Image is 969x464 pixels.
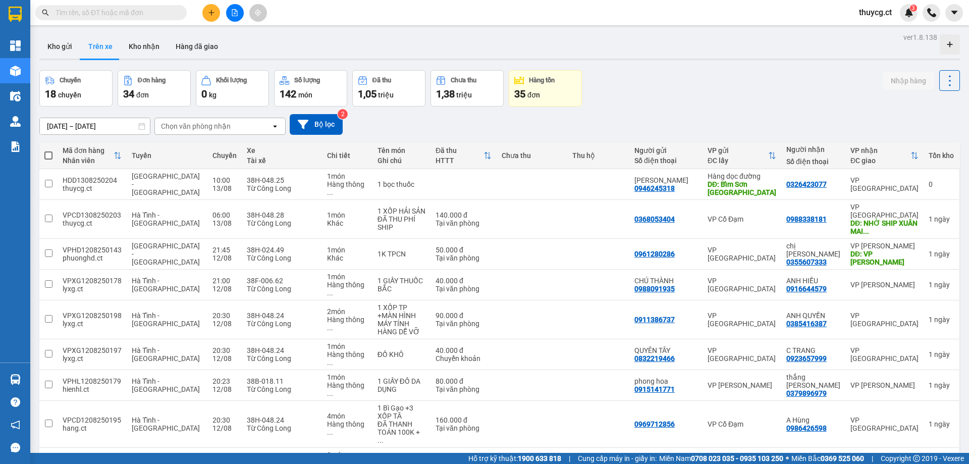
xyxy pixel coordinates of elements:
div: Đã thu [372,77,391,84]
div: 12/08 [212,385,237,393]
div: 13/08 [212,219,237,227]
span: Hà Tĩnh - [GEOGRAPHIC_DATA] [132,211,200,227]
div: 1 XỐP TP +MÀN HÌNH MÁY TÍNH [378,303,425,328]
span: ⚪️ [786,456,789,460]
div: 50.000 đ [436,246,492,254]
div: Từ Công Long [247,285,316,293]
div: Khối lượng [216,77,247,84]
div: 0832219466 [634,354,675,363]
div: Hàng tồn [529,77,555,84]
div: VP [GEOGRAPHIC_DATA] [850,416,919,432]
div: 20:30 [212,312,237,320]
svg: open [271,122,279,130]
div: VP Cổ Đạm [708,420,776,428]
div: 12/08 [212,254,237,262]
div: Chi tiết [327,151,367,160]
span: 3 [911,5,915,12]
span: ngày [934,381,950,389]
div: Hàng dọc đường [708,172,776,180]
div: 1 [929,316,954,324]
img: dashboard-icon [10,40,21,51]
div: Chưa thu [502,151,562,160]
span: question-circle [11,397,20,407]
div: HÀNG DỄ VỠ [378,328,425,336]
div: 160.000 đ [436,416,492,424]
div: lyxg.ct [63,354,122,363]
div: Số điện thoại [634,157,697,165]
div: VPHD1208250143 [63,246,122,254]
span: món [298,91,312,99]
span: ngày [934,350,950,358]
span: copyright [913,455,920,462]
div: 10:00 [212,176,237,184]
span: aim [254,9,261,16]
div: 20:23 [212,377,237,385]
div: Chưa thu [451,77,476,84]
div: 1 món [327,211,367,219]
div: thắng vân [786,373,840,389]
th: Toggle SortBy [430,142,497,169]
div: 0946245318 [634,184,675,192]
div: 0988338181 [786,215,827,223]
div: Hàng thông thường [327,381,367,397]
span: caret-down [950,8,959,17]
button: Kho nhận [121,34,168,59]
div: Từ Công Long [247,320,316,328]
span: plus [208,9,215,16]
div: 1 GIẤY THUỐC BẮC [378,277,425,293]
div: 1 GIẤY ĐỒ DA DỤNG [378,377,425,393]
div: Từ Công Long [247,385,316,393]
div: CHÚ THÀNH [634,277,697,285]
img: warehouse-icon [10,66,21,76]
div: Người nhận [786,145,840,153]
button: file-add [226,4,244,22]
div: 0915141771 [634,385,675,393]
th: Toggle SortBy [703,142,781,169]
div: VP [GEOGRAPHIC_DATA] [708,346,776,363]
div: 80.000 đ [436,377,492,385]
div: 1 món [327,373,367,381]
img: warehouse-icon [10,91,21,101]
span: ngày [934,281,950,289]
span: thuycg.ct [851,6,900,19]
div: 90.000 đ [436,312,492,320]
div: 1 món [327,246,367,254]
div: 12/08 [212,320,237,328]
div: 140.000 đ [436,211,492,219]
div: ĐC giao [850,157,910,165]
button: Hàng tồn35đơn [509,70,582,107]
div: VPCD1308250203 [63,211,122,219]
div: 0988091935 [634,285,675,293]
div: ĐC lấy [708,157,768,165]
span: Cung cấp máy in - giấy in: [578,453,657,464]
div: Anh Công [634,176,697,184]
div: 1 [929,215,954,223]
span: ... [378,436,384,444]
div: Chuyến [212,151,237,160]
span: ... [327,289,333,297]
div: VPXG1208250178 [63,277,122,285]
div: 20:30 [212,346,237,354]
div: QUYÊN TÂY [634,346,697,354]
button: Trên xe [80,34,121,59]
div: 38B-018.11 [247,377,316,385]
span: search [42,9,49,16]
span: Hà Tĩnh - [GEOGRAPHIC_DATA] [132,277,200,293]
span: file-add [231,9,238,16]
div: 12/08 [212,285,237,293]
div: ver 1.8.138 [903,32,937,43]
div: Số lượng [294,77,320,84]
div: chị tuyết [786,242,840,258]
span: kg [209,91,217,99]
img: phone-icon [927,8,936,17]
button: Bộ lọc [290,114,343,135]
div: VP [GEOGRAPHIC_DATA] [850,346,919,363]
div: VPXG1208250198 [63,312,122,320]
div: 06:00 [212,211,237,219]
div: Từ Công Long [247,219,316,227]
div: 38H-048.24 [247,312,316,320]
div: Tài xế [247,157,316,165]
div: 38H-048.25 [247,176,316,184]
div: VP [GEOGRAPHIC_DATA] [850,176,919,192]
button: Nhập hàng [883,72,934,90]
